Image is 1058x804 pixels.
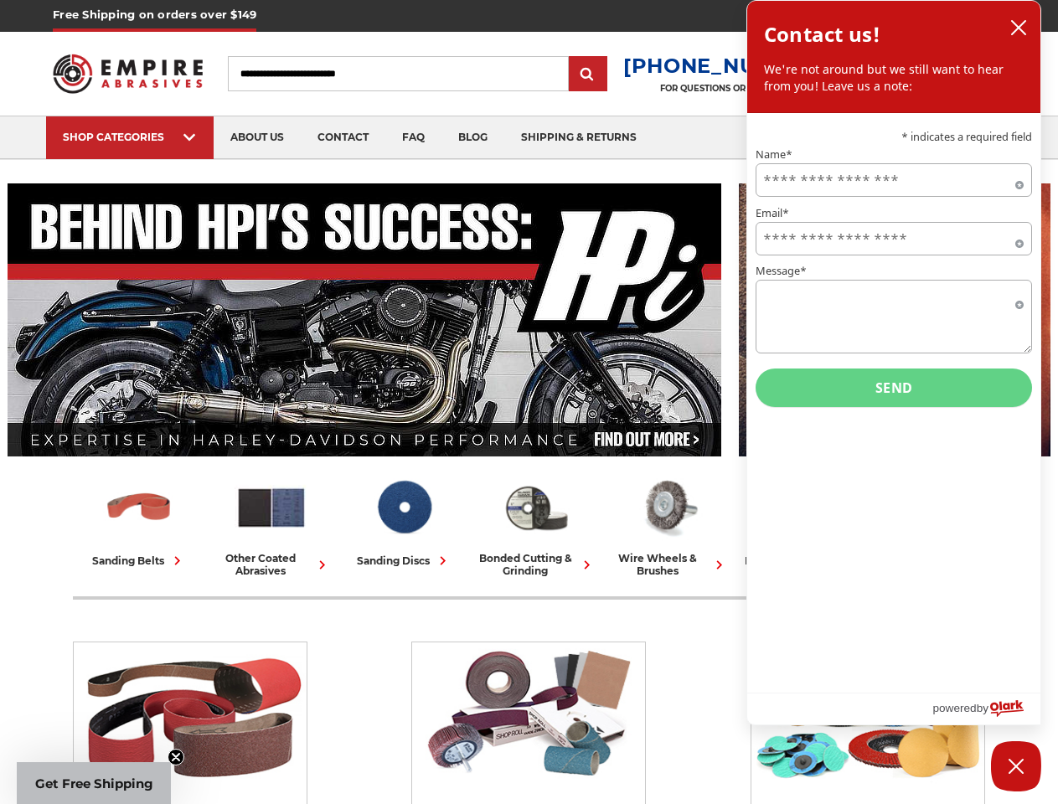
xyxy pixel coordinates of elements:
[504,116,653,159] a: shipping & returns
[92,552,186,569] div: sanding belts
[80,472,199,569] a: sanding belts
[477,472,596,577] a: bonded cutting & grinding
[932,693,1040,724] a: Powered by Olark
[385,116,441,159] a: faq
[609,472,728,577] a: wire wheels & brushes
[764,61,1024,95] p: We're not around but we still want to hear from you! Leave us a note:
[756,222,1032,255] input: Email
[499,472,573,544] img: Bonded Cutting & Grinding
[214,116,301,159] a: about us
[756,131,1032,142] p: * indicates a required field
[623,54,829,78] a: [PHONE_NUMBER]
[357,552,452,569] div: sanding discs
[1015,178,1024,186] span: Required field
[301,116,385,159] a: contact
[344,472,463,569] a: sanding discs
[1015,236,1024,245] span: Required field
[977,698,988,719] span: by
[739,183,1050,456] img: promo banner for custom belts.
[756,208,1032,219] label: Email*
[764,18,880,51] h2: Contact us!
[168,749,184,765] button: Close teaser
[367,472,441,544] img: Sanding Discs
[609,552,728,577] div: wire wheels & brushes
[8,183,722,456] img: Banner for an interview featuring Horsepower Inc who makes Harley performance upgrades featured o...
[212,552,331,577] div: other coated abrasives
[212,472,331,577] a: other coated abrasives
[571,58,605,91] input: Submit
[17,762,171,804] div: Get Free ShippingClose teaser
[756,265,1032,276] label: Message*
[756,149,1032,160] label: Name*
[441,116,504,159] a: blog
[102,472,176,544] img: Sanding Belts
[412,642,645,785] img: Other Coated Abrasives
[741,472,860,569] a: metal saw blades
[756,163,1032,197] input: Name
[1005,15,1032,40] button: close chatbox
[756,368,1032,407] button: Send
[235,472,308,544] img: Other Coated Abrasives
[991,741,1041,791] button: Close Chatbox
[63,131,197,143] div: SHOP CATEGORIES
[1015,297,1024,306] span: Required field
[74,642,307,785] img: Sanding Belts
[35,776,153,791] span: Get Free Shipping
[53,44,203,103] img: Empire Abrasives
[632,472,705,544] img: Wire Wheels & Brushes
[477,552,596,577] div: bonded cutting & grinding
[932,698,976,719] span: powered
[745,552,858,569] div: metal saw blades
[756,280,1032,353] textarea: Message
[623,83,829,94] p: FOR QUESTIONS OR INQUIRIES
